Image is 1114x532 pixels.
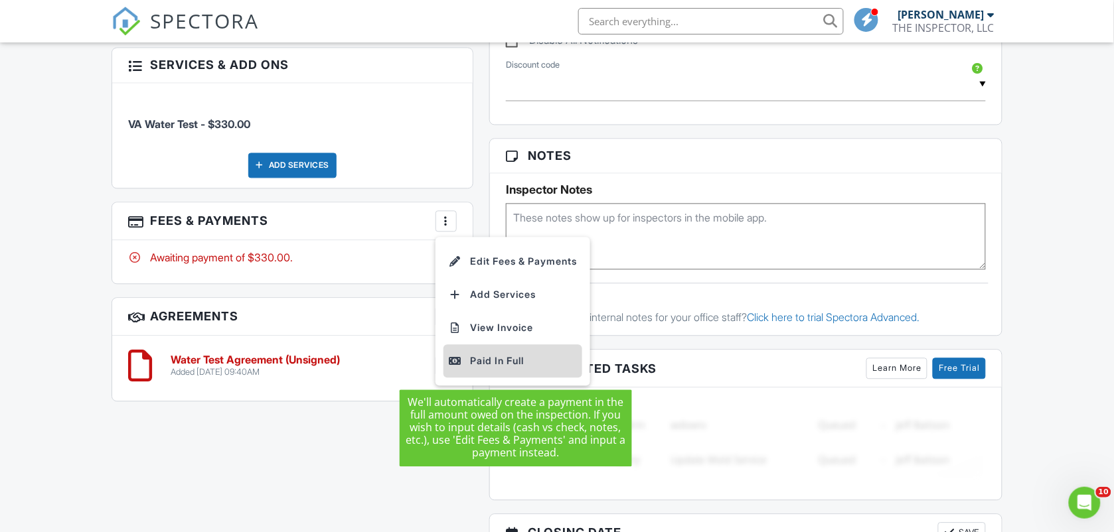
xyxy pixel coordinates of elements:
[528,360,657,377] span: Associated Tasks
[171,354,340,377] a: Water Test Agreement (Unsigned) Added [DATE] 09:40AM
[892,21,994,34] div: THE INSPECTOR, LLC
[112,7,141,36] img: The Best Home Inspection Software - Spectora
[112,18,259,46] a: SPECTORA
[112,202,473,240] h3: Fees & Payments
[490,139,1002,173] h3: Notes
[171,354,340,366] h6: Water Test Agreement (Unsigned)
[1069,487,1101,519] iframe: Intercom live chat
[248,153,337,178] div: Add Services
[112,48,473,82] h3: Services & Add ons
[500,310,992,324] p: Want timestamped internal notes for your office staff?
[1096,487,1111,498] span: 10
[747,310,919,324] a: Click here to trial Spectora Advanced.
[506,397,986,486] img: blurred-tasks-251b60f19c3f713f9215ee2a18cbf2105fc2d72fcd585247cf5e9ec0c957c1dd.png
[128,250,457,265] div: Awaiting payment of $330.00.
[150,7,259,34] span: SPECTORA
[578,8,844,34] input: Search everything...
[866,358,927,379] a: Learn More
[112,298,473,336] h3: Agreements
[506,59,560,71] label: Discount code
[171,367,340,377] div: Added [DATE] 09:40AM
[128,117,250,131] span: VA Water Test - $330.00
[933,358,986,379] a: Free Trial
[128,93,457,142] li: Service: VA Water Test
[500,297,992,310] div: Office Notes
[898,8,984,21] div: [PERSON_NAME]
[506,183,986,196] h5: Inspector Notes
